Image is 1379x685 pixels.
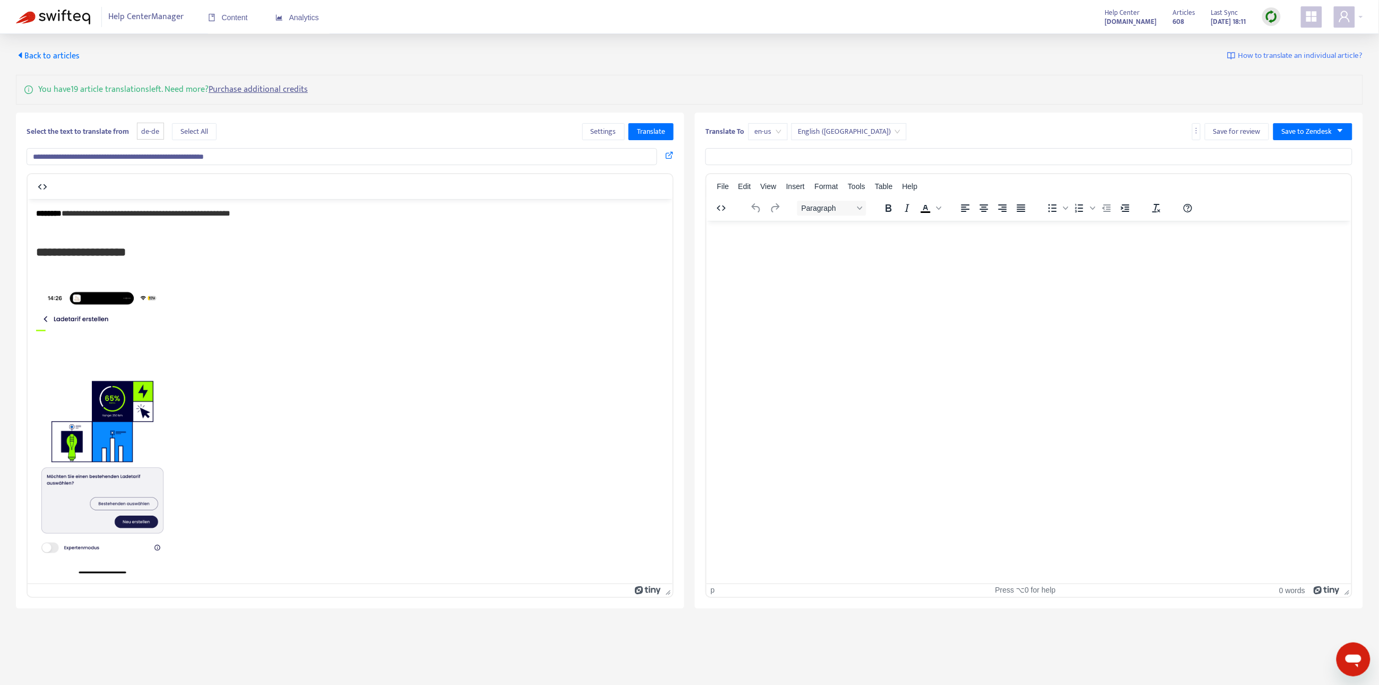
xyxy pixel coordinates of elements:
iframe: Schaltfläche zum Öffnen des Messaging-Fensters [1337,643,1371,677]
button: Italic [898,201,916,216]
button: Align center [975,201,993,216]
button: Block Paragraph [797,201,866,216]
span: Save to Zendesk [1282,126,1332,138]
button: Align right [994,201,1012,216]
a: How to translate an individual article? [1227,50,1363,62]
span: caret-left [16,51,24,59]
img: image-link [1227,52,1236,60]
a: Powered by Tiny [1314,586,1340,594]
button: Save to Zendeskcaret-down [1273,123,1352,140]
button: Save for review [1205,123,1269,140]
button: Increase indent [1116,201,1134,216]
b: Translate To [705,125,744,138]
a: Powered by Tiny [635,586,661,594]
button: Select All [172,123,217,140]
a: Purchase additional credits [209,82,308,97]
span: Help Center [1105,7,1140,19]
span: de-de [137,123,164,140]
span: Format [815,182,838,191]
button: more [1192,123,1201,140]
span: caret-down [1337,127,1344,134]
span: Content [208,13,248,22]
span: Settings [591,126,616,138]
span: English (USA) [798,124,900,140]
p: You have 19 article translations left. Need more? [38,83,308,96]
button: Help [1179,201,1197,216]
strong: [DATE] 18:11 [1211,16,1246,28]
span: Select All [180,126,208,138]
span: Table [875,182,892,191]
strong: 608 [1173,16,1185,28]
span: user [1338,10,1351,23]
b: Select the text to translate from [27,125,129,138]
span: en-us [755,124,781,140]
span: Tools [848,182,866,191]
button: Align left [956,201,975,216]
div: Press ⌥0 for help [920,586,1130,595]
div: Press the Up and Down arrow keys to resize the editor. [661,584,673,597]
span: Insert [786,182,805,191]
div: Text color Black [917,201,943,216]
span: Articles [1173,7,1195,19]
img: Swifteq [16,10,90,24]
span: Paragraph [801,204,854,212]
button: Justify [1012,201,1030,216]
span: Save for review [1213,126,1261,138]
img: sync.dc5367851b00ba804db3.png [1265,10,1278,23]
span: File [717,182,729,191]
div: p [711,586,715,595]
span: Help Center Manager [109,7,184,27]
iframe: Rich Text Area [706,221,1351,584]
span: Analytics [275,13,319,22]
div: Numbered list [1071,201,1097,216]
span: info-circle [24,83,33,94]
span: Last Sync [1211,7,1238,19]
span: appstore [1305,10,1318,23]
span: book [208,14,216,21]
span: Help [902,182,918,191]
button: Redo [766,201,784,216]
button: Settings [582,123,625,140]
strong: [DOMAIN_NAME] [1105,16,1157,28]
span: How to translate an individual article? [1238,50,1363,62]
span: area-chart [275,14,283,21]
div: Press the Up and Down arrow keys to resize the editor. [1340,584,1351,597]
div: Bullet list [1044,201,1070,216]
button: Undo [747,201,765,216]
span: Edit [738,182,751,191]
button: 0 words [1279,586,1305,595]
a: [DOMAIN_NAME] [1105,15,1157,28]
span: more [1193,127,1200,134]
button: Decrease indent [1098,201,1116,216]
span: Back to articles [16,49,80,63]
button: Translate [628,123,674,140]
iframe: Rich Text Area [28,199,673,584]
span: View [761,182,777,191]
button: Clear formatting [1148,201,1166,216]
span: Translate [637,126,665,138]
button: Bold [880,201,898,216]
